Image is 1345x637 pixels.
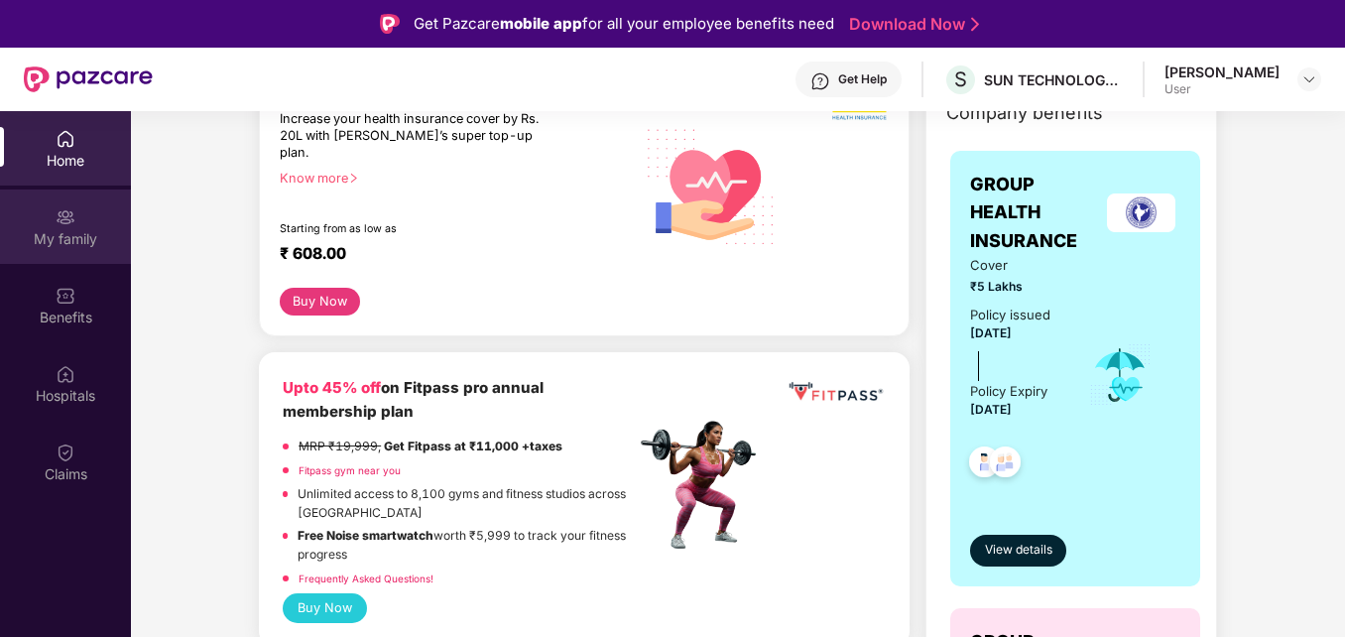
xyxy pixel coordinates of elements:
img: New Pazcare Logo [24,66,153,92]
div: Policy Expiry [970,381,1047,402]
b: on Fitpass pro annual membership plan [283,378,544,421]
img: Stroke [971,14,979,35]
img: svg+xml;base64,PHN2ZyB4bWxucz0iaHR0cDovL3d3dy53My5vcmcvMjAwMC9zdmciIHdpZHRoPSI0OC45NDMiIGhlaWdodD... [981,441,1030,489]
img: Logo [380,14,400,34]
span: S [954,67,967,91]
img: svg+xml;base64,PHN2ZyBpZD0iSG9zcGl0YWxzIiB4bWxucz0iaHR0cDovL3d3dy53My5vcmcvMjAwMC9zdmciIHdpZHRoPS... [56,364,75,384]
img: svg+xml;base64,PHN2ZyB4bWxucz0iaHR0cDovL3d3dy53My5vcmcvMjAwMC9zdmciIHdpZHRoPSI0OC45NDMiIGhlaWdodD... [960,441,1009,489]
img: icon [1088,342,1153,408]
span: [DATE] [970,402,1012,417]
img: svg+xml;base64,PHN2ZyBpZD0iSG9tZSIgeG1sbnM9Imh0dHA6Ly93d3cudzMub3JnLzIwMDAvc3ZnIiB3aWR0aD0iMjAiIG... [56,129,75,149]
p: Unlimited access to 8,100 gyms and fitness studios across [GEOGRAPHIC_DATA] [298,485,635,523]
img: svg+xml;base64,PHN2ZyBpZD0iRHJvcGRvd24tMzJ4MzIiIHhtbG5zPSJodHRwOi8vd3d3LnczLm9yZy8yMDAwL3N2ZyIgd2... [1301,71,1317,87]
span: GROUP HEALTH INSURANCE [970,171,1102,255]
a: Fitpass gym near you [299,464,401,476]
span: Cover [970,255,1061,276]
div: ₹ 608.00 [280,244,615,268]
img: svg+xml;base64,PHN2ZyBpZD0iQmVuZWZpdHMiIHhtbG5zPSJodHRwOi8vd3d3LnczLm9yZy8yMDAwL3N2ZyIgd2lkdGg9Ij... [56,286,75,306]
img: fpp.png [635,416,774,555]
div: Policy issued [970,305,1050,325]
button: Buy Now [283,593,366,623]
span: ₹5 Lakhs [970,278,1061,297]
strong: mobile app [500,14,582,33]
div: Get Help [838,71,887,87]
a: Download Now [849,14,973,35]
img: svg+xml;base64,PHN2ZyB3aWR0aD0iMjAiIGhlaWdodD0iMjAiIHZpZXdCb3g9IjAgMCAyMCAyMCIgZmlsbD0ibm9uZSIgeG... [56,207,75,227]
img: fppp.png [786,376,886,408]
del: MRP ₹19,999, [299,439,381,453]
span: [DATE] [970,325,1012,340]
button: View details [970,535,1066,567]
b: Upto 45% off [283,378,381,397]
div: User [1164,81,1280,97]
div: Know more [280,171,623,185]
p: worth ₹5,999 to track your fitness progress [298,527,634,565]
div: Increase your health insurance cover by Rs. 20L with [PERSON_NAME]’s super top-up plan. [280,111,550,162]
strong: Get Fitpass at ₹11,000 +taxes [384,439,562,453]
a: Frequently Asked Questions! [299,573,433,584]
button: Buy Now [280,288,359,317]
img: insurerLogo [1107,193,1175,232]
span: right [348,173,359,184]
div: SUN TECHNOLOGY INTEGRATORS PRIVATE LIMITED [984,70,1123,89]
img: svg+xml;base64,PHN2ZyB4bWxucz0iaHR0cDovL3d3dy53My5vcmcvMjAwMC9zdmciIHhtbG5zOnhsaW5rPSJodHRwOi8vd3... [635,108,787,263]
div: [PERSON_NAME] [1164,63,1280,81]
img: svg+xml;base64,PHN2ZyBpZD0iQ2xhaW0iIHhtbG5zPSJodHRwOi8vd3d3LnczLm9yZy8yMDAwL3N2ZyIgd2lkdGg9IjIwIi... [56,443,75,462]
div: Starting from as low as [280,222,550,236]
span: View details [985,541,1052,560]
img: svg+xml;base64,PHN2ZyBpZD0iSGVscC0zMngzMiIgeG1sbnM9Imh0dHA6Ly93d3cudzMub3JnLzIwMDAvc3ZnIiB3aWR0aD... [810,71,830,91]
strong: Free Noise smartwatch [298,528,433,543]
span: Company benefits [946,99,1103,127]
div: Get Pazcare for all your employee benefits need [414,12,834,36]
